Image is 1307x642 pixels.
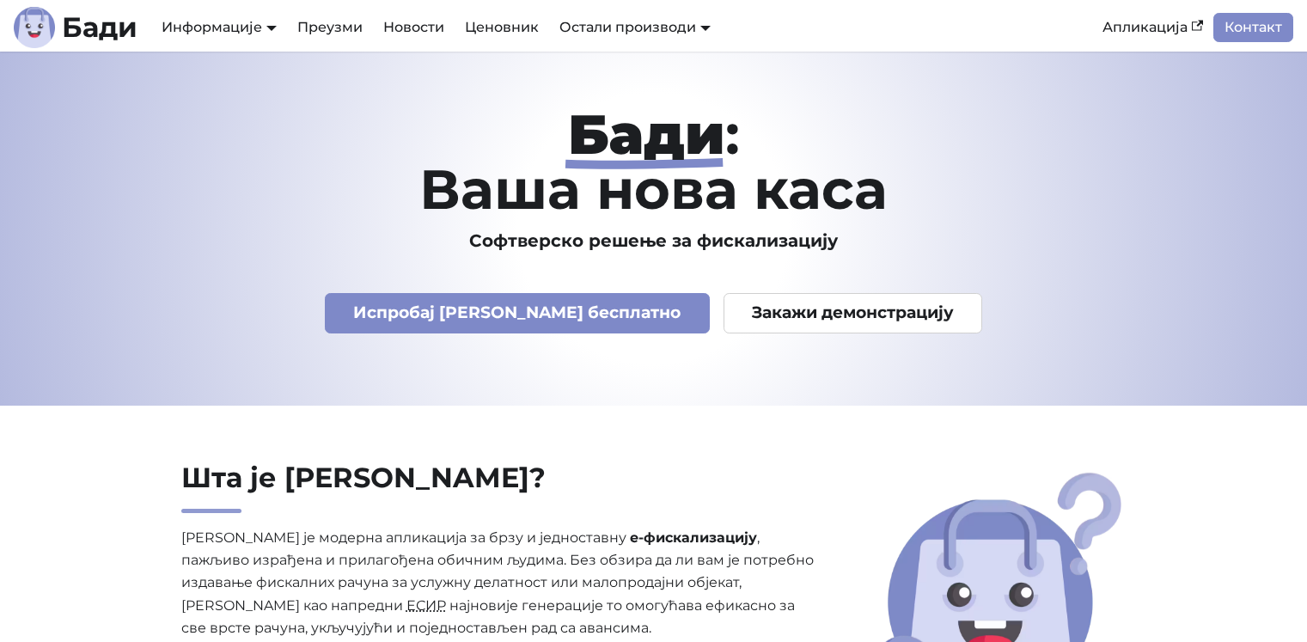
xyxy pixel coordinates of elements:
[724,293,983,333] a: Закажи демонстрацију
[101,230,1207,252] h3: Софтверско решење за фискализацију
[1213,13,1293,42] a: Контакт
[14,7,137,48] a: ЛогоБади
[325,293,710,333] a: Испробај [PERSON_NAME] бесплатно
[455,13,549,42] a: Ценовник
[101,107,1207,217] h1: : Ваша нова каса
[406,597,446,614] abbr: Електронски систем за издавање рачуна
[559,19,711,35] a: Остали производи
[287,13,373,42] a: Преузми
[14,7,55,48] img: Лого
[1092,13,1213,42] a: Апликација
[181,461,815,513] h2: Шта је [PERSON_NAME]?
[162,19,277,35] a: Информације
[62,14,137,41] b: Бади
[568,101,725,168] strong: Бади
[630,529,757,546] strong: е-фискализацију
[373,13,455,42] a: Новости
